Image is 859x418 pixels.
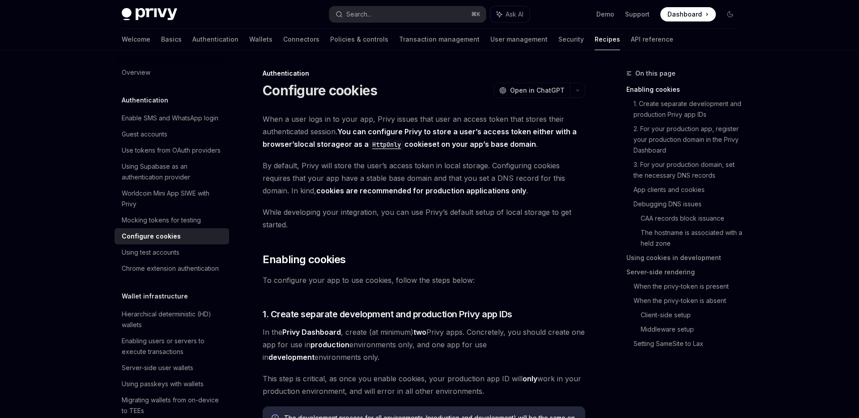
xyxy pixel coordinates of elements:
a: Welcome [122,29,150,50]
div: Use tokens from OAuth providers [122,145,221,156]
strong: You can configure Privy to store a user’s access token either with a browser’s or as a set on you... [263,127,577,149]
a: When the privy-token is absent [634,294,744,308]
span: To configure your app to use cookies, follow the steps below: [263,274,585,286]
div: Using passkeys with wallets [122,379,204,389]
span: Open in ChatGPT [510,86,565,95]
a: Enable SMS and WhatsApp login [115,110,229,126]
span: This step is critical, as once you enable cookies, your production app ID will work in your produ... [263,372,585,397]
div: Migrating wallets from on-device to TEEs [122,395,224,416]
span: In the , create (at minimum) Privy apps. Concretely, you should create one app for use in environ... [263,326,585,363]
div: Chrome extension authentication [122,263,219,274]
button: Ask AI [490,6,530,22]
a: 1. Create separate development and production Privy app IDs [634,97,744,122]
a: Policies & controls [330,29,388,50]
span: 1. Create separate development and production Privy app IDs [263,308,512,320]
a: Using cookies in development [626,251,744,265]
a: CAA records block issuance [641,211,744,226]
div: Using test accounts [122,247,179,258]
a: API reference [631,29,673,50]
a: Demo [596,10,614,19]
span: When a user logs in to your app, Privy issues that user an access token that stores their authent... [263,113,585,150]
strong: development [268,353,315,362]
a: Client-side setup [641,308,744,322]
div: Enabling users or servers to execute transactions [122,336,224,357]
a: Using test accounts [115,244,229,260]
div: Search... [346,9,371,20]
span: ⌘ K [471,11,481,18]
a: The hostname is associated with a held zone [641,226,744,251]
a: Wallets [249,29,272,50]
a: 2. For your production app, register your production domain in the Privy Dashboard [634,122,744,158]
a: Configure cookies [115,228,229,244]
strong: cookies are recommended for production applications only [316,186,526,195]
a: Middleware setup [641,322,744,337]
span: Dashboard [668,10,702,19]
div: Enable SMS and WhatsApp login [122,113,218,124]
a: Using Supabase as an authentication provider [115,158,229,185]
div: Worldcoin Mini App SIWE with Privy [122,188,224,209]
a: Guest accounts [115,126,229,142]
div: Hierarchical deterministic (HD) wallets [122,309,224,330]
a: Security [558,29,584,50]
a: When the privy-token is present [634,279,744,294]
a: Connectors [283,29,319,50]
strong: production [310,340,349,349]
a: Recipes [595,29,620,50]
a: User management [490,29,548,50]
button: Toggle dark mode [723,7,737,21]
div: Overview [122,67,150,78]
strong: only [523,374,537,383]
a: Using passkeys with wallets [115,376,229,392]
strong: Privy Dashboard [282,328,341,337]
a: Overview [115,64,229,81]
div: Server-side user wallets [122,363,193,373]
a: Hierarchical deterministic (HD) wallets [115,306,229,333]
a: Setting SameSite to Lax [634,337,744,351]
a: Chrome extension authentication [115,260,229,277]
a: Server-side rendering [626,265,744,279]
a: local storage [298,140,344,149]
div: Using Supabase as an authentication provider [122,161,224,183]
div: Mocking tokens for testing [122,215,201,226]
a: 3. For your production domain, set the necessary DNS records [634,158,744,183]
a: Debugging DNS issues [634,197,744,211]
span: Ask AI [506,10,523,19]
a: Authentication [192,29,238,50]
h1: Configure cookies [263,82,377,98]
a: Enabling cookies [626,82,744,97]
a: HttpOnlycookie [369,140,428,149]
a: Mocking tokens for testing [115,212,229,228]
a: App clients and cookies [634,183,744,197]
button: Search...⌘K [329,6,486,22]
div: Authentication [263,69,585,78]
img: dark logo [122,8,177,21]
span: Enabling cookies [263,252,345,267]
a: Transaction management [399,29,480,50]
button: Open in ChatGPT [493,83,570,98]
h5: Wallet infrastructure [122,291,188,302]
a: Basics [161,29,182,50]
div: Configure cookies [122,231,181,242]
a: Privy Dashboard [282,328,341,337]
span: While developing your integration, you can use Privy’s default setup of local storage to get star... [263,206,585,231]
code: HttpOnly [369,140,404,149]
strong: two [413,328,426,337]
a: Worldcoin Mini App SIWE with Privy [115,185,229,212]
a: Support [625,10,650,19]
div: Guest accounts [122,129,167,140]
a: Use tokens from OAuth providers [115,142,229,158]
a: Dashboard [660,7,716,21]
h5: Authentication [122,95,168,106]
span: On this page [635,68,676,79]
a: Server-side user wallets [115,360,229,376]
span: By default, Privy will store the user’s access token in local storage. Configuring cookies requir... [263,159,585,197]
a: Enabling users or servers to execute transactions [115,333,229,360]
